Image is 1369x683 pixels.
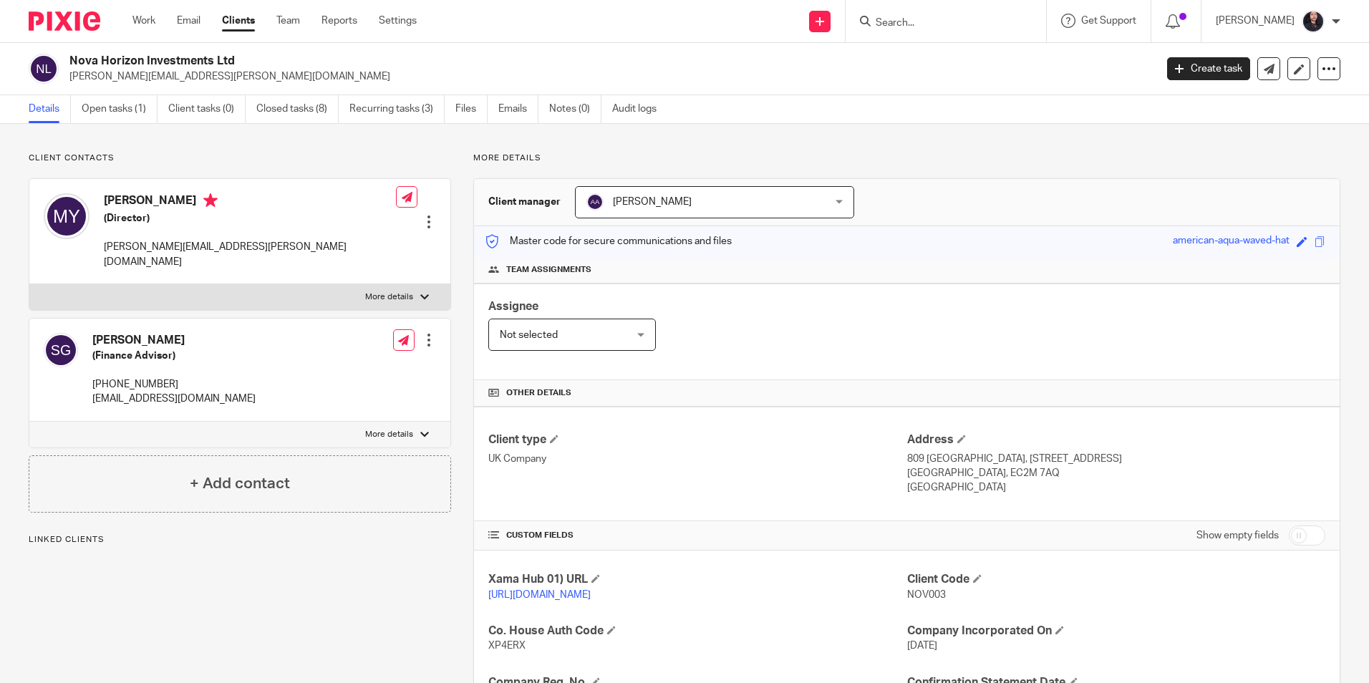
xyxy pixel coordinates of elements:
[488,452,906,466] p: UK Company
[256,95,339,123] a: Closed tasks (8)
[92,349,256,363] h5: (Finance Advisor)
[29,534,451,546] p: Linked clients
[907,590,946,600] span: NOV003
[1196,528,1279,543] label: Show empty fields
[907,624,1325,639] h4: Company Incorporated On
[455,95,488,123] a: Files
[190,473,290,495] h4: + Add contact
[485,234,732,248] p: Master code for secure communications and files
[1167,57,1250,80] a: Create task
[168,95,246,123] a: Client tasks (0)
[907,480,1325,495] p: [GEOGRAPHIC_DATA]
[488,572,906,587] h4: Xama Hub 01) URL
[874,17,1003,30] input: Search
[82,95,158,123] a: Open tasks (1)
[498,95,538,123] a: Emails
[473,152,1340,164] p: More details
[203,193,218,208] i: Primary
[132,14,155,28] a: Work
[488,301,538,312] span: Assignee
[276,14,300,28] a: Team
[379,14,417,28] a: Settings
[104,211,396,226] h5: (Director)
[321,14,357,28] a: Reports
[92,333,256,348] h4: [PERSON_NAME]
[1216,14,1295,28] p: [PERSON_NAME]
[69,54,930,69] h2: Nova Horizon Investments Ltd
[69,69,1146,84] p: [PERSON_NAME][EMAIL_ADDRESS][PERSON_NAME][DOMAIN_NAME]
[488,590,591,600] a: [URL][DOMAIN_NAME]
[612,95,667,123] a: Audit logs
[44,193,90,239] img: svg%3E
[488,641,526,651] span: XP4ERX
[92,377,256,392] p: [PHONE_NUMBER]
[549,95,601,123] a: Notes (0)
[29,11,100,31] img: Pixie
[222,14,255,28] a: Clients
[500,330,558,340] span: Not selected
[104,193,396,211] h4: [PERSON_NAME]
[29,54,59,84] img: svg%3E
[365,429,413,440] p: More details
[488,432,906,447] h4: Client type
[907,432,1325,447] h4: Address
[1302,10,1325,33] img: MicrosoftTeams-image.jfif
[586,193,604,210] img: svg%3E
[29,152,451,164] p: Client contacts
[365,291,413,303] p: More details
[104,240,396,269] p: [PERSON_NAME][EMAIL_ADDRESS][PERSON_NAME][DOMAIN_NAME]
[349,95,445,123] a: Recurring tasks (3)
[29,95,71,123] a: Details
[1173,233,1290,250] div: american-aqua-waved-hat
[488,624,906,639] h4: Co. House Auth Code
[907,572,1325,587] h4: Client Code
[44,333,78,367] img: svg%3E
[907,641,937,651] span: [DATE]
[1081,16,1136,26] span: Get Support
[907,452,1325,466] p: 809 [GEOGRAPHIC_DATA], [STREET_ADDRESS]
[506,264,591,276] span: Team assignments
[488,530,906,541] h4: CUSTOM FIELDS
[177,14,200,28] a: Email
[907,466,1325,480] p: [GEOGRAPHIC_DATA], EC2M 7AQ
[506,387,571,399] span: Other details
[92,392,256,406] p: [EMAIL_ADDRESS][DOMAIN_NAME]
[488,195,561,209] h3: Client manager
[613,197,692,207] span: [PERSON_NAME]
